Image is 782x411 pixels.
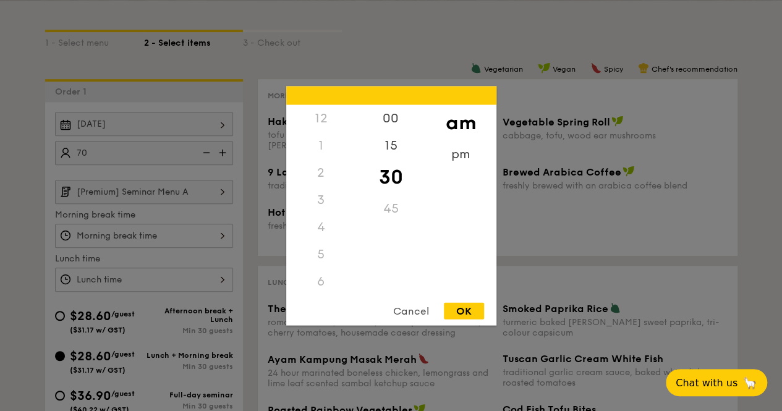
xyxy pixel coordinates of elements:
div: 3 [286,186,356,213]
span: Chat with us [676,377,737,389]
div: OK [444,302,484,319]
div: 45 [356,195,426,222]
div: 30 [356,159,426,195]
div: 12 [286,104,356,132]
div: 5 [286,240,356,268]
div: 1 [286,132,356,159]
button: Chat with us🦙 [666,369,767,396]
div: 2 [286,159,356,186]
div: Cancel [381,302,441,319]
div: pm [426,140,496,167]
div: 00 [356,104,426,132]
div: 4 [286,213,356,240]
div: 15 [356,132,426,159]
div: am [426,104,496,140]
span: 🦙 [742,376,757,390]
div: 6 [286,268,356,295]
